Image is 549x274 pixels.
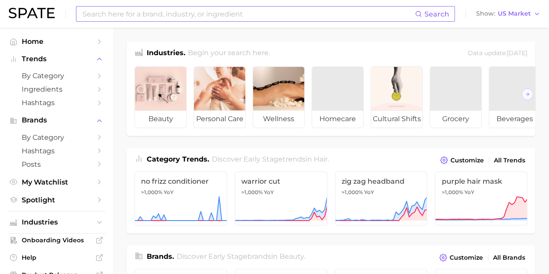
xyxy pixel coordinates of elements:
a: Help [7,251,106,264]
button: ShowUS Market [474,8,542,20]
span: My Watchlist [22,178,91,186]
span: purple hair mask [441,177,521,185]
span: Posts [22,160,91,168]
span: hair [314,155,328,163]
span: no frizz conditioner [141,177,220,185]
span: grocery [430,110,481,128]
span: >1,000% [141,189,162,195]
a: Ingredients [7,83,106,96]
span: Help [22,254,91,261]
h2: Begin your search here. [188,48,270,59]
button: Brands [7,114,106,127]
img: SPATE [9,8,55,18]
span: cultural shifts [371,110,422,128]
span: personal care [194,110,245,128]
span: US Market [498,11,531,16]
a: grocery [430,66,482,128]
span: by Category [22,133,91,142]
span: warrior cut [241,177,321,185]
h1: Industries. [147,48,185,59]
span: YoY [464,189,474,196]
span: YoY [164,189,174,196]
span: YoY [364,189,374,196]
a: Hashtags [7,96,106,109]
a: My Watchlist [7,175,106,189]
a: homecare [312,66,364,128]
span: zig zag headband [342,177,421,185]
span: Industries [22,218,91,226]
a: cultural shifts [371,66,423,128]
span: by Category [22,72,91,80]
span: Spotlight [22,196,91,204]
span: >1,000% [441,189,463,195]
a: Spotlight [7,193,106,207]
a: Onboarding Videos [7,234,106,247]
a: All Trends [492,155,527,166]
a: zig zag headband>1,000% YoY [335,172,427,225]
span: Discover Early Stage trends in . [212,155,329,163]
span: Brands . [147,252,174,261]
span: Ingredients [22,85,91,93]
span: Hashtags [22,147,91,155]
span: Hashtags [22,99,91,107]
a: warrior cut>1,000% YoY [235,172,327,225]
a: beverages [489,66,541,128]
span: Trends [22,55,91,63]
span: Search [424,10,449,18]
input: Search here for a brand, industry, or ingredient [82,7,415,21]
span: Onboarding Videos [22,236,91,244]
a: wellness [253,66,305,128]
span: Customize [450,157,484,164]
a: All Brands [491,252,527,264]
span: Home [22,37,91,46]
span: homecare [312,110,363,128]
a: beauty [135,66,187,128]
a: Posts [7,158,106,171]
span: >1,000% [342,189,363,195]
a: Hashtags [7,144,106,158]
span: beverages [489,110,540,128]
span: All Brands [493,254,525,261]
span: Show [476,11,495,16]
button: Customize [438,154,486,166]
span: YoY [264,189,274,196]
a: personal care [194,66,246,128]
span: Discover Early Stage brands in . [177,252,305,261]
a: no frizz conditioner>1,000% YoY [135,172,227,225]
a: by Category [7,131,106,144]
button: Scroll Right [522,89,533,100]
span: Category Trends . [147,155,209,163]
button: Customize [437,251,485,264]
span: wellness [253,110,304,128]
span: beauty [135,110,186,128]
span: Customize [450,254,483,261]
span: beauty [279,252,304,261]
button: Trends [7,53,106,66]
span: Brands [22,116,91,124]
a: Home [7,35,106,48]
div: Data update: [DATE] [468,48,527,59]
a: by Category [7,69,106,83]
span: All Trends [494,157,525,164]
button: Industries [7,216,106,229]
span: >1,000% [241,189,263,195]
a: purple hair mask>1,000% YoY [435,172,527,225]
